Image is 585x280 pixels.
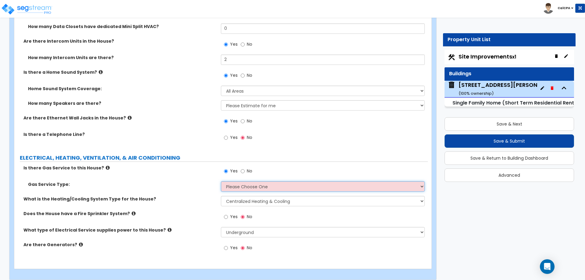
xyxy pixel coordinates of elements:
[28,181,216,187] label: Gas Service Type:
[23,38,216,44] label: Are there Intercom Units in the House?
[23,165,216,171] label: Is there Gas Service to this House?
[448,36,571,43] div: Property Unit List
[445,151,574,165] button: Save & Return to Building Dashboard
[445,168,574,182] button: Advanced
[241,214,245,220] input: No
[224,245,228,251] input: Yes
[247,168,252,174] span: No
[247,245,252,251] span: No
[512,54,516,60] small: x1
[23,242,216,248] label: Are there Generators?
[28,86,216,92] label: Home Sound System Coverage:
[540,259,555,274] div: Open Intercom Messenger
[230,72,238,78] span: Yes
[247,134,252,140] span: No
[224,168,228,175] input: Yes
[23,227,216,233] label: What type of Electrical Service supplies power to this House?
[23,196,216,202] label: What is the Heating/Cooling System Type for the House?
[247,214,252,220] span: No
[224,134,228,141] input: Yes
[168,228,172,232] i: click for more info!
[224,41,228,48] input: Yes
[230,214,238,220] span: Yes
[247,72,252,78] span: No
[230,168,238,174] span: Yes
[23,131,216,137] label: Is there a Telephone Line?
[230,41,238,47] span: Yes
[28,55,216,61] label: How many Intercom Units are there?
[28,100,216,106] label: How many Speakers are there?
[459,90,494,96] small: ( 100 % ownership)
[241,168,245,175] input: No
[241,118,245,125] input: No
[99,70,103,74] i: click for more info!
[28,23,216,30] label: How many Data Closets have dedicated Mini Split HVAC?
[459,81,561,97] div: [STREET_ADDRESS][PERSON_NAME]
[459,53,516,60] span: Site Improvements
[543,3,554,14] img: avatar.png
[241,245,245,251] input: No
[558,6,570,10] b: CalCPA
[230,245,238,251] span: Yes
[79,242,83,247] i: click for more info!
[247,118,252,124] span: No
[247,41,252,47] span: No
[452,99,581,106] small: Single Family Home (Short Term Residential Rental)
[241,41,245,48] input: No
[241,134,245,141] input: No
[23,69,216,75] label: Is there a Home Sound System?
[23,115,216,121] label: Are there Ethernet Wall Jacks in the House?
[241,72,245,79] input: No
[106,165,110,170] i: click for more info!
[20,154,428,162] label: ELECTRICAL, HEATING, VENTILATION, & AIR CONDITIONING
[224,214,228,220] input: Yes
[448,81,456,89] img: building.svg
[132,211,136,216] i: click for more info!
[448,81,537,97] span: 15625 High Knoll Rd.
[445,134,574,148] button: Save & Submit
[1,3,53,15] img: logo_pro_r.png
[445,117,574,131] button: Save & Next
[448,53,456,61] img: Construction.png
[230,118,238,124] span: Yes
[23,211,216,217] label: Does the House have a Fire Sprinkler System?
[449,70,569,77] div: Buildings
[224,118,228,125] input: Yes
[230,134,238,140] span: Yes
[128,115,132,120] i: click for more info!
[224,72,228,79] input: Yes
